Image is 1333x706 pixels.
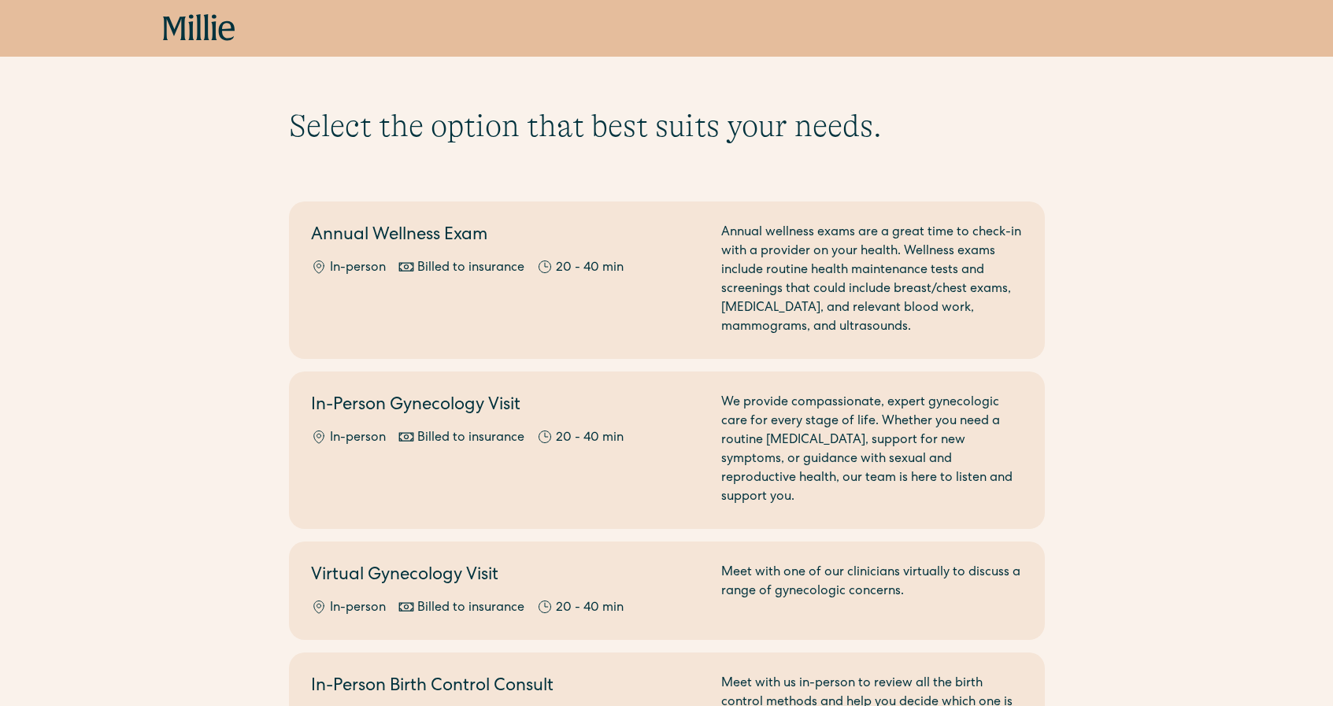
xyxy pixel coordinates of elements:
[417,599,524,618] div: Billed to insurance
[289,201,1045,359] a: Annual Wellness ExamIn-personBilled to insurance20 - 40 minAnnual wellness exams are a great time...
[289,371,1045,529] a: In-Person Gynecology VisitIn-personBilled to insurance20 - 40 minWe provide compassionate, expert...
[721,564,1023,618] div: Meet with one of our clinicians virtually to discuss a range of gynecologic concerns.
[311,394,702,420] h2: In-Person Gynecology Visit
[289,542,1045,640] a: Virtual Gynecology VisitIn-personBilled to insurance20 - 40 minMeet with one of our clinicians vi...
[311,675,702,700] h2: In-Person Birth Control Consult
[330,429,386,448] div: In-person
[556,259,624,278] div: 20 - 40 min
[311,224,702,250] h2: Annual Wellness Exam
[721,394,1023,507] div: We provide compassionate, expert gynecologic care for every stage of life. Whether you need a rou...
[417,259,524,278] div: Billed to insurance
[556,429,624,448] div: 20 - 40 min
[556,599,624,618] div: 20 - 40 min
[289,107,1045,145] h1: Select the option that best suits your needs.
[417,429,524,448] div: Billed to insurance
[330,599,386,618] div: In-person
[721,224,1023,337] div: Annual wellness exams are a great time to check-in with a provider on your health. Wellness exams...
[330,259,386,278] div: In-person
[311,564,702,590] h2: Virtual Gynecology Visit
